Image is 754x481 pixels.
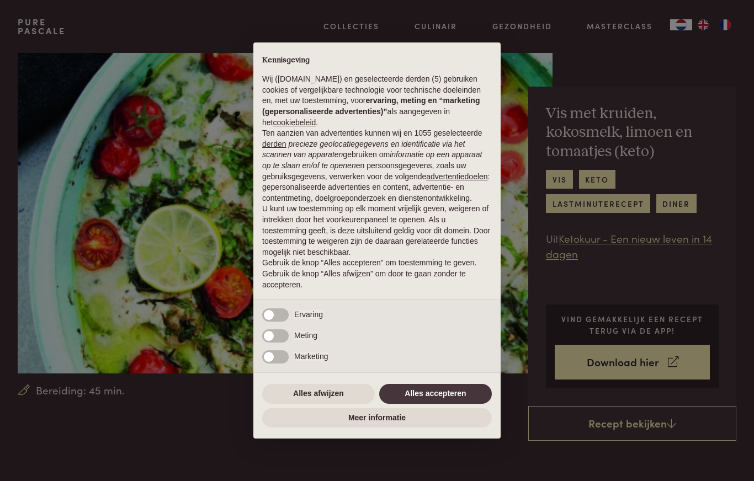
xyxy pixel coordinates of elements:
[294,331,317,340] span: Meting
[262,140,465,159] em: precieze geolocatiegegevens en identificatie via het scannen van apparaten
[273,118,316,127] a: cookiebeleid
[262,96,480,116] strong: ervaring, meting en “marketing (gepersonaliseerde advertenties)”
[294,352,328,361] span: Marketing
[426,172,487,183] button: advertentiedoelen
[262,258,492,290] p: Gebruik de knop “Alles accepteren” om toestemming te geven. Gebruik de knop “Alles afwijzen” om d...
[262,74,492,128] p: Wij ([DOMAIN_NAME]) en geselecteerde derden (5) gebruiken cookies of vergelijkbare technologie vo...
[262,128,492,204] p: Ten aanzien van advertenties kunnen wij en 1055 geselecteerde gebruiken om en persoonsgegevens, z...
[262,408,492,428] button: Meer informatie
[262,56,492,66] h2: Kennisgeving
[262,204,492,258] p: U kunt uw toestemming op elk moment vrijelijk geven, weigeren of intrekken door het voorkeurenpan...
[294,310,323,319] span: Ervaring
[262,150,482,170] em: informatie op een apparaat op te slaan en/of te openen
[262,139,286,150] button: derden
[379,384,492,404] button: Alles accepteren
[262,384,375,404] button: Alles afwijzen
